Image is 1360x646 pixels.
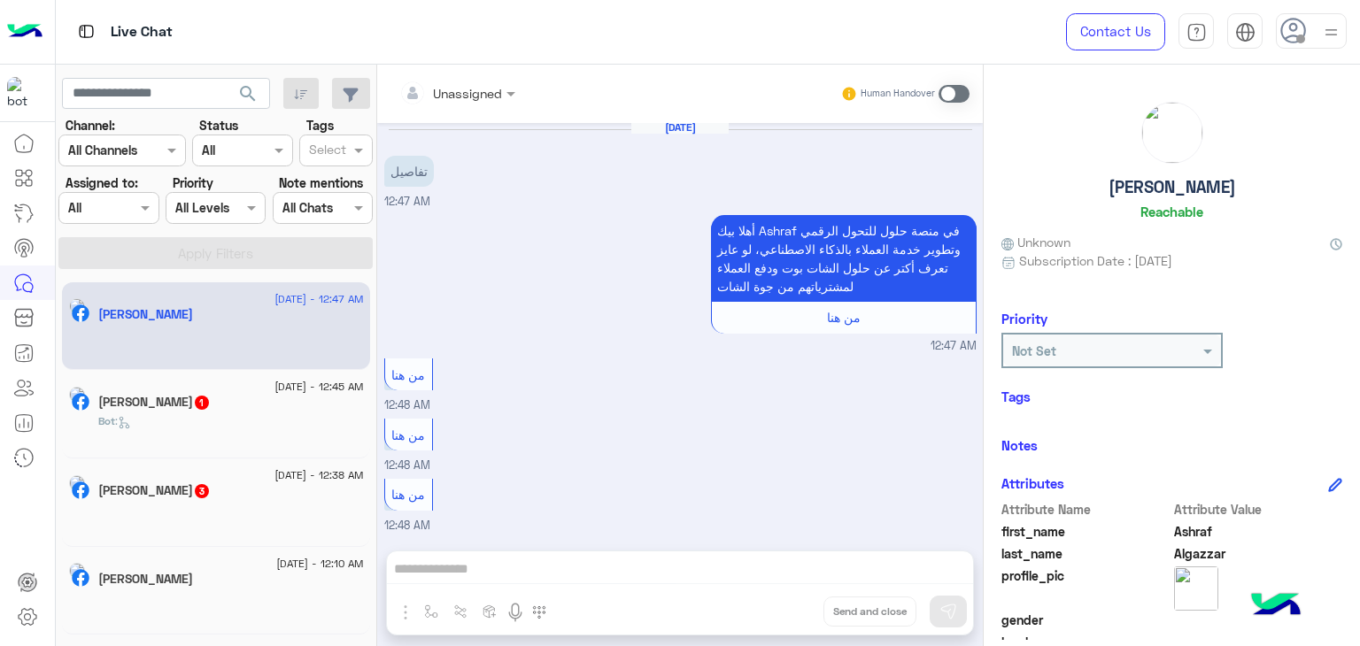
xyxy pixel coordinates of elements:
[1320,21,1342,43] img: profile
[1019,251,1172,270] span: Subscription Date : [DATE]
[1001,437,1038,453] h6: Notes
[391,367,425,382] span: من هنا
[69,298,85,314] img: picture
[7,77,39,109] img: 114004088273201
[827,310,861,325] span: من هنا
[274,291,363,307] span: [DATE] - 12:47 AM
[384,458,430,472] span: 12:48 AM
[1174,566,1218,611] img: picture
[306,116,334,135] label: Tags
[75,20,97,42] img: tab
[1174,611,1343,629] span: null
[115,414,131,427] span: :
[384,195,430,208] span: 12:47 AM
[1140,204,1203,219] h6: Reachable
[173,173,213,192] label: Priority
[1186,22,1207,42] img: tab
[631,121,729,134] h6: [DATE]
[7,13,42,50] img: Logo
[1178,13,1214,50] a: tab
[823,596,916,627] button: Send and close
[237,83,259,104] span: search
[72,304,89,322] img: Facebook
[69,563,85,579] img: picture
[711,215,977,302] p: 12/8/2025, 12:47 AM
[69,387,85,403] img: picture
[1001,233,1070,251] span: Unknown
[98,395,211,410] h5: Ahmed Abo Ali
[98,307,193,322] h5: Ashraf Algazzar
[391,487,425,502] span: من هنا
[384,398,430,411] span: 12:48 AM
[1001,611,1171,629] span: gender
[931,338,977,355] span: 12:47 AM
[227,78,270,116] button: search
[1001,566,1171,607] span: profile_pic
[72,569,89,587] img: Facebook
[1001,388,1342,404] h6: Tags
[1001,475,1064,491] h6: Attributes
[1174,500,1343,519] span: Attribute Value
[274,467,363,483] span: [DATE] - 12:38 AM
[72,393,89,411] img: Facebook
[1001,544,1171,563] span: last_name
[1142,103,1202,163] img: picture
[1001,500,1171,519] span: Attribute Name
[1066,13,1165,50] a: Contact Us
[861,87,935,101] small: Human Handover
[66,116,115,135] label: Channel:
[391,427,425,442] span: من هنا
[58,237,373,269] button: Apply Filters
[199,116,238,135] label: Status
[276,556,363,572] span: [DATE] - 12:10 AM
[98,572,193,587] h5: محمد آدم أحمد
[1109,177,1236,197] h5: [PERSON_NAME]
[1235,22,1256,42] img: tab
[98,414,115,427] span: Bot
[98,483,211,498] h5: حسن علي علي
[1001,311,1047,327] h6: Priority
[1245,575,1307,637] img: hulul-logo.png
[66,173,138,192] label: Assigned to:
[384,156,434,187] p: 12/8/2025, 12:47 AM
[111,20,173,44] p: Live Chat
[1174,522,1343,541] span: Ashraf
[274,379,363,395] span: [DATE] - 12:45 AM
[306,140,346,163] div: Select
[384,519,430,532] span: 12:48 AM
[69,475,85,491] img: picture
[279,173,363,192] label: Note mentions
[72,481,89,499] img: Facebook
[1001,522,1171,541] span: first_name
[195,396,209,410] span: 1
[1174,544,1343,563] span: Algazzar
[195,484,209,498] span: 3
